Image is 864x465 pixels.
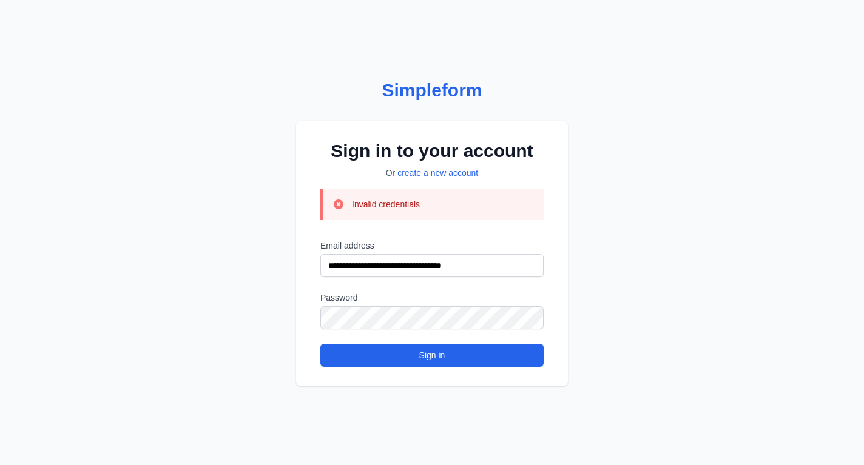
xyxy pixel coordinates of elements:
[352,198,420,210] p: Invalid credentials
[320,239,544,252] label: Email address
[320,140,544,162] h2: Sign in to your account
[296,79,568,101] a: Simpleform
[320,344,544,367] button: Sign in
[397,168,478,178] a: create a new account
[320,167,544,179] p: Or
[320,292,544,304] label: Password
